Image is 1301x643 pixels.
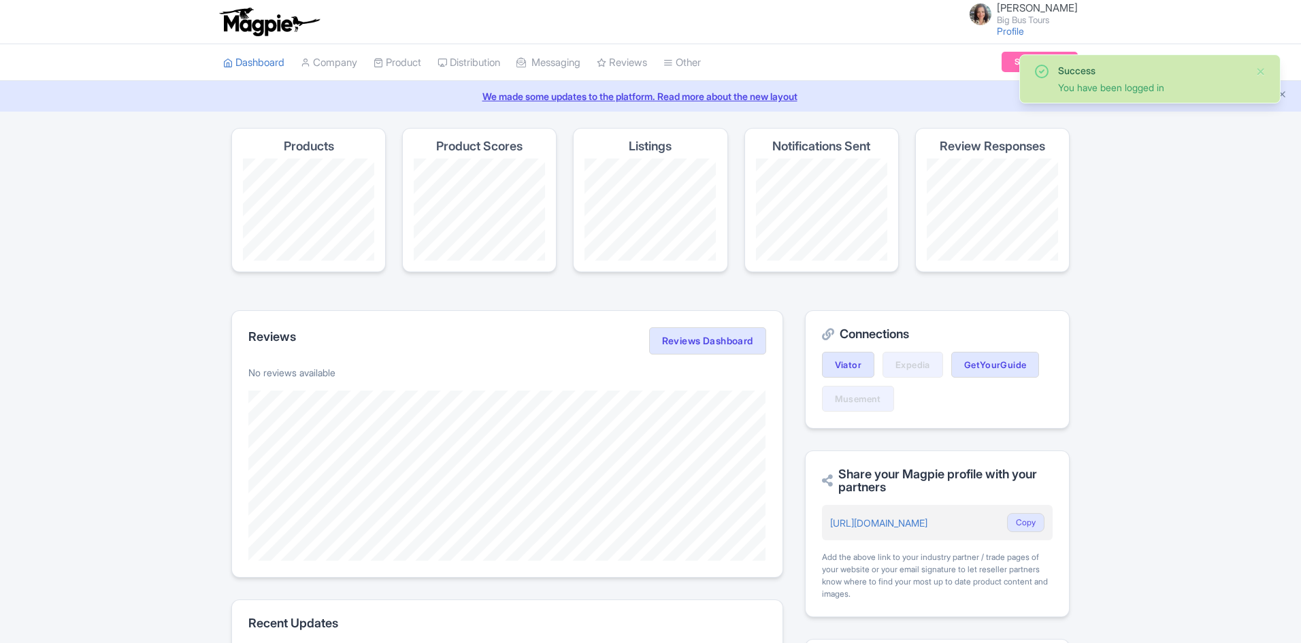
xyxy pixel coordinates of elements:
button: Close [1255,63,1266,80]
p: No reviews available [248,365,766,380]
a: Expedia [883,352,943,378]
a: [URL][DOMAIN_NAME] [830,517,927,529]
h4: Notifications Sent [772,139,870,153]
a: GetYourGuide [951,352,1040,378]
h4: Listings [629,139,672,153]
a: Reviews [597,44,647,82]
a: Musement [822,386,894,412]
h2: Share your Magpie profile with your partners [822,467,1053,495]
a: Company [301,44,357,82]
a: We made some updates to the platform. Read more about the new layout [8,89,1293,103]
h2: Reviews [248,330,296,344]
div: Add the above link to your industry partner / trade pages of your website or your email signature... [822,551,1053,600]
a: [PERSON_NAME] Big Bus Tours [961,3,1078,24]
a: Product [374,44,421,82]
img: logo-ab69f6fb50320c5b225c76a69d11143b.png [216,7,322,37]
a: Viator [822,352,874,378]
h4: Review Responses [940,139,1045,153]
a: Messaging [516,44,580,82]
h2: Recent Updates [248,616,766,630]
a: Profile [997,25,1024,37]
h4: Products [284,139,334,153]
a: Reviews Dashboard [649,327,766,355]
a: Other [663,44,701,82]
a: Subscription [1002,52,1078,72]
h2: Connections [822,327,1053,341]
h4: Product Scores [436,139,523,153]
small: Big Bus Tours [997,16,1078,24]
button: Copy [1007,513,1044,532]
img: jfp7o2nd6rbrsspqilhl.jpg [970,3,991,25]
span: [PERSON_NAME] [997,1,1078,14]
button: Close announcement [1277,88,1287,103]
div: You have been logged in [1058,80,1245,95]
a: Dashboard [223,44,284,82]
div: Success [1058,63,1245,78]
a: Distribution [438,44,500,82]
